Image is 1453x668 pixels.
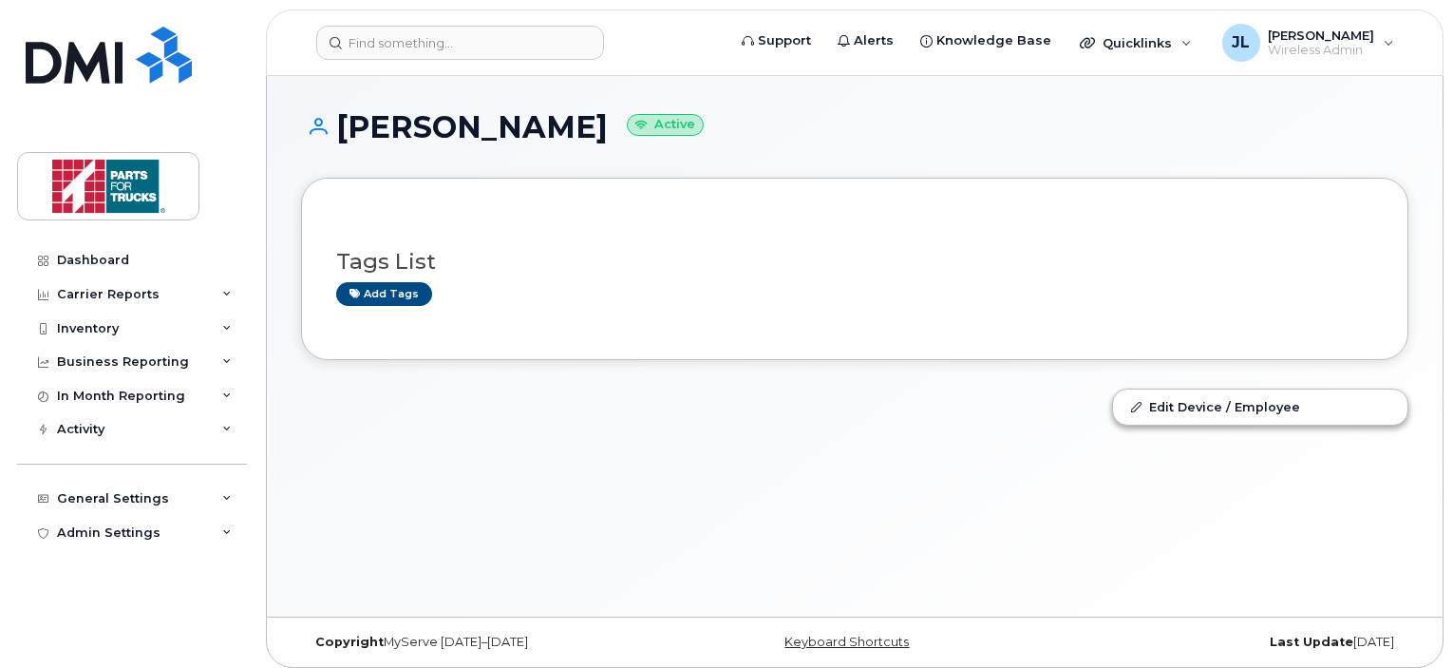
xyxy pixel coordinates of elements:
[301,635,670,650] div: MyServe [DATE]–[DATE]
[336,282,432,306] a: Add tags
[315,635,384,649] strong: Copyright
[301,110,1408,143] h1: [PERSON_NAME]
[1270,635,1353,649] strong: Last Update
[627,114,704,136] small: Active
[784,635,909,649] a: Keyboard Shortcuts
[1039,635,1408,650] div: [DATE]
[336,250,1373,274] h3: Tags List
[1113,390,1407,424] a: Edit Device / Employee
